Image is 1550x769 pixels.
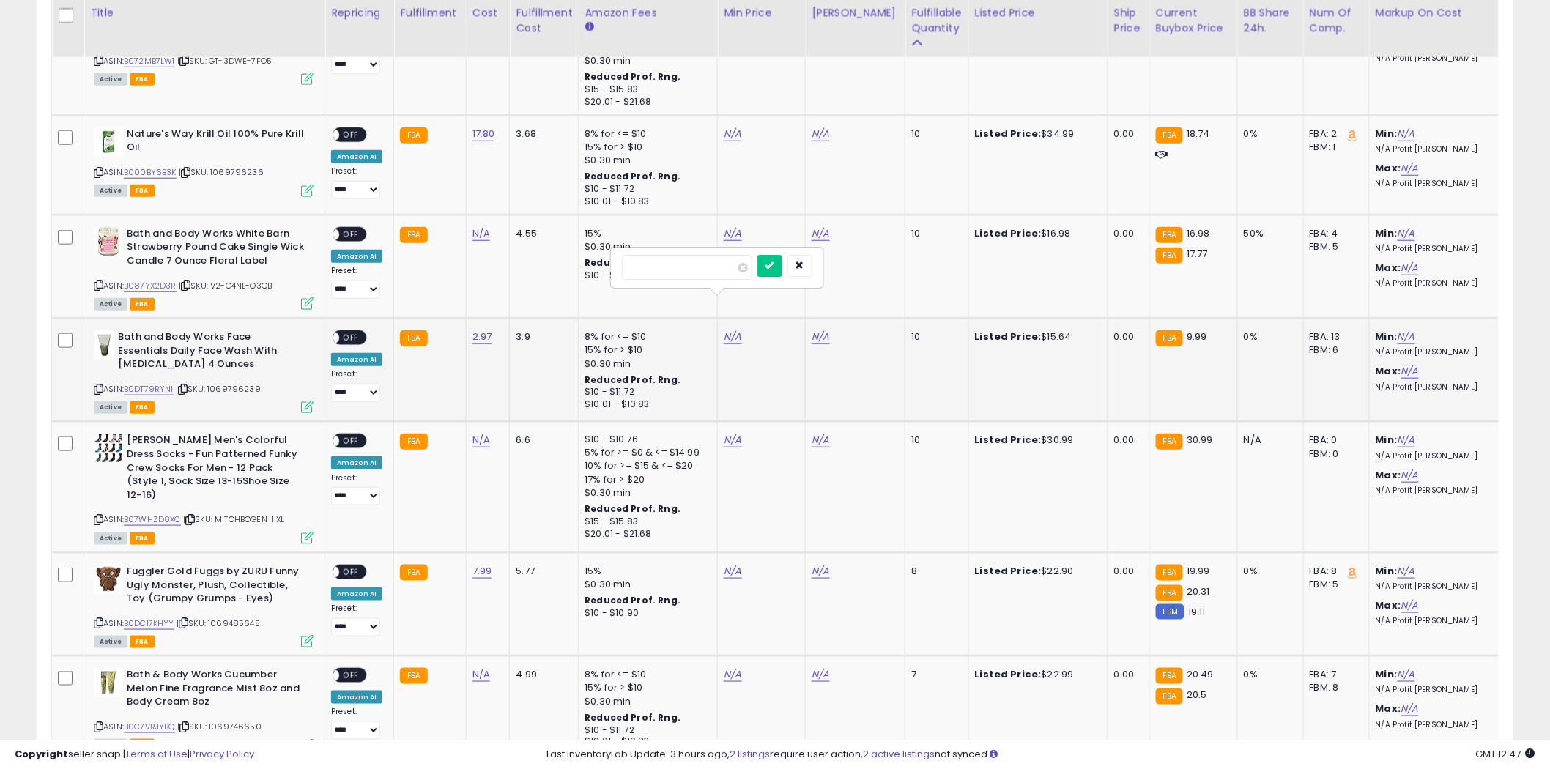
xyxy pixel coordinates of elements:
a: N/A [1401,598,1419,613]
span: All listings currently available for purchase on Amazon [94,73,127,86]
b: Reduced Prof. Rng. [585,711,681,724]
span: | SKU: MITCHBOGEN-1 XL [183,513,285,525]
div: Amazon AI [331,587,382,601]
small: FBA [1156,248,1183,264]
a: N/A [1401,161,1419,176]
div: 10 [911,330,957,343]
div: $10 - $10.76 [585,434,706,446]
div: Title [90,5,319,21]
div: N/A [1244,434,1292,447]
div: 6.6 [516,434,567,447]
span: | SKU: 1069796239 [176,383,261,395]
div: FBM: 5 [1310,240,1358,253]
div: $16.98 [975,227,1097,240]
span: | SKU: 1069485645 [177,617,260,629]
span: OFF [339,566,363,579]
p: N/A Profit [PERSON_NAME] [1376,616,1497,626]
div: $15.64 [975,330,1097,343]
a: N/A [1401,364,1419,379]
small: FBA [400,565,427,581]
b: [PERSON_NAME] Men's Colorful Dress Socks - Fun Patterned Funky Crew Socks For Men - 12 Pack (Styl... [127,434,305,505]
p: N/A Profit [PERSON_NAME] [1376,244,1497,254]
small: FBA [400,330,427,346]
div: 7 [911,668,957,681]
div: 0% [1244,127,1292,141]
a: N/A [724,667,741,682]
div: FBA: 8 [1310,565,1358,578]
div: $22.99 [975,668,1097,681]
div: Current Buybox Price [1156,5,1231,36]
div: 15% [585,227,706,240]
div: Preset: [331,266,382,299]
div: 0% [1244,668,1292,681]
div: Preset: [331,369,382,402]
div: 15% for > $10 [585,343,706,357]
a: N/A [1398,667,1415,682]
div: 4.55 [516,227,567,240]
p: N/A Profit [PERSON_NAME] [1376,53,1497,64]
span: 16.98 [1187,226,1210,240]
b: Min: [1376,127,1398,141]
b: Listed Price: [975,564,1042,578]
a: N/A [1398,330,1415,344]
div: Preset: [331,603,382,636]
p: N/A Profit [PERSON_NAME] [1376,685,1497,695]
b: Max: [1376,468,1401,482]
div: $20.01 - $21.68 [585,96,706,108]
div: $10 - $11.72 [585,724,706,737]
small: FBA [1156,127,1183,144]
strong: Copyright [15,747,68,761]
div: FBM: 5 [1310,578,1358,591]
span: All listings currently available for purchase on Amazon [94,185,127,197]
a: N/A [1398,564,1415,579]
div: 3.9 [516,330,567,343]
span: | SKU: GT-3DWE-7FO5 [177,55,272,67]
img: 51FGiuIUAvL._SL40_.jpg [94,565,123,594]
b: Fuggler Gold Fuggs by ZURU Funny Ugly Monster, Plush, Collectible, Toy (Grumpy Grumps - Eyes) [127,565,305,609]
a: N/A [812,226,829,241]
div: $10.01 - $10.83 [585,398,706,411]
div: FBM: 8 [1310,681,1358,694]
p: N/A Profit [PERSON_NAME] [1376,144,1497,155]
div: FBM: 1 [1310,141,1358,154]
span: 19.99 [1187,564,1210,578]
p: N/A Profit [PERSON_NAME] [1376,347,1497,357]
b: Bath & Body Works Cucumber Melon Fine Fragrance Mist 8oz and Body Cream 8oz [127,668,305,713]
div: 50% [1244,227,1292,240]
div: 0.00 [1114,330,1138,343]
div: $0.30 min [585,54,706,67]
div: 10 [911,127,957,141]
b: Min: [1376,564,1398,578]
div: 15% [585,565,706,578]
a: Terms of Use [125,747,188,761]
div: 17% for > $20 [585,473,706,486]
div: Min Price [724,5,799,21]
b: Max: [1376,598,1401,612]
small: FBA [1156,330,1183,346]
div: 0.00 [1114,565,1138,578]
div: ASIN: [94,2,314,83]
div: $0.30 min [585,357,706,371]
b: Bath and Body Works Face Essentials Daily Face Wash With [MEDICAL_DATA] 4 Ounces [118,330,296,375]
span: 20.31 [1187,584,1210,598]
span: 9.99 [1187,330,1207,343]
a: 2 active listings [864,747,935,761]
span: FBA [130,298,155,311]
div: ASIN: [94,434,314,542]
span: 20.5 [1187,688,1207,702]
p: N/A Profit [PERSON_NAME] [1376,382,1497,393]
span: FBA [130,532,155,545]
small: FBA [1156,434,1183,450]
div: 0.00 [1114,668,1138,681]
span: 20.49 [1187,667,1214,681]
div: 8% for <= $10 [585,330,706,343]
small: FBA [400,668,427,684]
div: $34.99 [975,127,1097,141]
div: FBM: 6 [1310,343,1358,357]
div: Fulfillment [400,5,459,21]
div: 3.68 [516,127,567,141]
a: N/A [724,127,741,141]
div: Preset: [331,166,382,199]
div: Preset: [331,707,382,740]
span: 2025-08-10 12:47 GMT [1476,747,1535,761]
